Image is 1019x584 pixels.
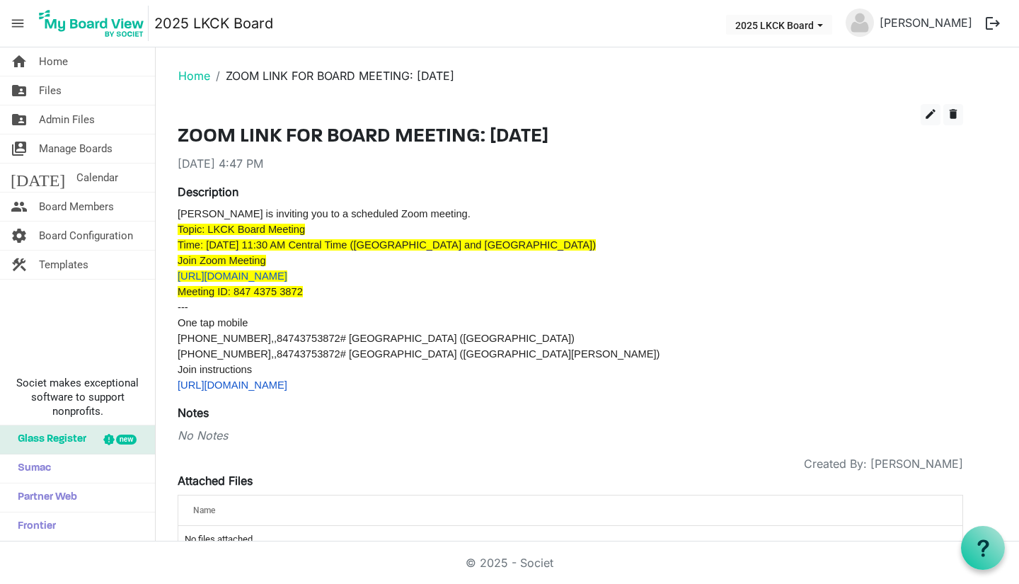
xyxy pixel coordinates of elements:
td: No files attached [178,526,962,553]
span: Templates [39,251,88,279]
span: [PHONE_NUMBER],,84743753872# [GEOGRAPHIC_DATA] ([GEOGRAPHIC_DATA]) [178,333,575,344]
a: [URL][DOMAIN_NAME] [178,270,287,282]
span: Glass Register [11,425,86,454]
span: Sumac [11,454,51,483]
span: Manage Boards [39,134,113,163]
span: Meeting ID: 847 4375 3872 [178,286,303,297]
span: Societ makes exceptional software to support nonprofits. [6,376,149,418]
a: © 2025 - Societ [466,556,553,570]
a: My Board View Logo [35,6,154,41]
span: [DATE] [11,164,65,192]
span: folder_shared [11,76,28,105]
button: 2025 LKCK Board dropdownbutton [726,15,832,35]
span: edit [924,108,937,120]
li: ZOOM LINK FOR BOARD MEETING: [DATE] [210,67,454,84]
span: Topic: LKCK Board Meeting [178,224,305,235]
span: Admin Files [39,105,95,134]
span: --- [178,302,188,313]
label: Description [178,183,238,200]
span: switch_account [11,134,28,163]
span: [PHONE_NUMBER],,84743753872# [GEOGRAPHIC_DATA] ([GEOGRAPHIC_DATA][PERSON_NAME]) [178,348,660,360]
span: home [11,47,28,76]
span: Join instructions [178,364,252,375]
span: settings [11,222,28,250]
a: Home [178,69,210,83]
a: [PERSON_NAME] [874,8,978,37]
span: delete [947,108,960,120]
span: Name [193,505,215,515]
span: Files [39,76,62,105]
span: Frontier [11,513,56,541]
h3: ZOOM LINK FOR BOARD MEETING: [DATE] [178,125,963,149]
img: My Board View Logo [35,6,149,41]
span: Join Zoom Meeting [178,255,266,266]
button: edit [921,104,940,125]
a: [URL][DOMAIN_NAME] [178,379,287,391]
span: Board Members [39,193,114,221]
label: Attached Files [178,472,253,489]
span: Time: [DATE] 11:30 AM Central Time ([GEOGRAPHIC_DATA] and [GEOGRAPHIC_DATA]) [178,239,596,251]
div: [DATE] 4:47 PM [178,155,963,172]
a: 2025 LKCK Board [154,9,273,38]
span: Board Configuration [39,222,133,250]
span: construction [11,251,28,279]
span: people [11,193,28,221]
span: Home [39,47,68,76]
span: menu [4,10,31,37]
button: delete [943,104,963,125]
span: Partner Web [11,483,77,512]
span: folder_shared [11,105,28,134]
span: Calendar [76,164,118,192]
div: No Notes [178,427,963,444]
div: new [116,435,137,445]
span: Created By: [PERSON_NAME] [804,455,963,472]
span: [PERSON_NAME] is inviting you to a scheduled Zoom meeting. [178,208,471,219]
span: One tap mobile [178,317,248,328]
img: no-profile-picture.svg [846,8,874,37]
button: logout [978,8,1008,38]
label: Notes [178,404,209,421]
